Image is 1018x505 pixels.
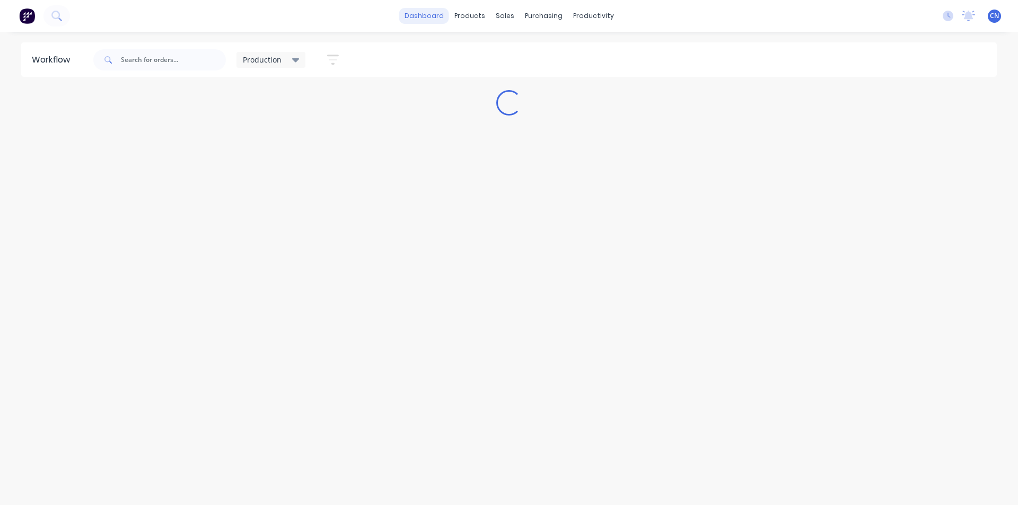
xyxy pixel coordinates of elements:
span: CN [990,11,999,21]
img: Factory [19,8,35,24]
div: productivity [568,8,619,24]
div: Workflow [32,54,75,66]
div: purchasing [520,8,568,24]
input: Search for orders... [121,49,226,70]
span: Production [243,54,282,65]
div: sales [490,8,520,24]
div: products [449,8,490,24]
a: dashboard [399,8,449,24]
